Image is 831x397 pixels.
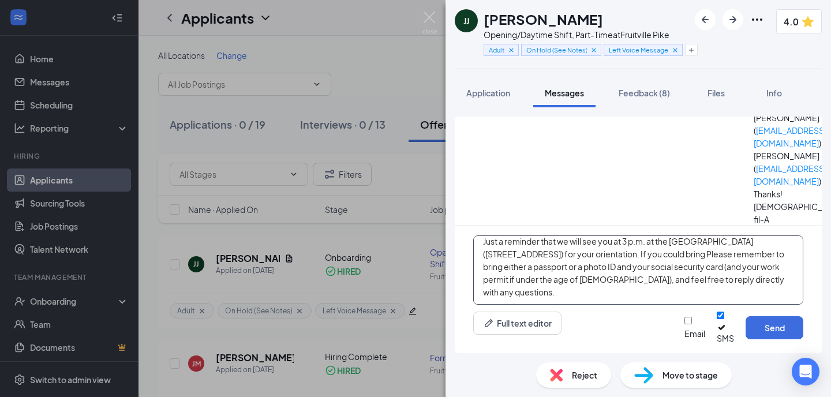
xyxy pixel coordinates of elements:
[526,45,587,55] span: On Hold (See Notes)
[507,46,515,54] svg: Cross
[784,14,799,29] span: 4.0
[684,317,692,324] input: Email
[766,88,782,98] span: Info
[717,332,734,344] div: SMS
[619,88,670,98] span: Feedback (8)
[698,13,712,27] svg: ArrowLeftNew
[717,323,727,332] svg: Checkmark
[684,328,705,339] div: Email
[717,312,724,319] input: SMS
[662,369,718,381] span: Move to stage
[484,9,603,29] h1: [PERSON_NAME]
[609,45,668,55] span: Left Voice Message
[671,46,679,54] svg: Cross
[750,13,764,27] svg: Ellipses
[754,125,826,148] a: [EMAIL_ADDRESS][DOMAIN_NAME]
[463,15,469,27] div: JJ
[473,235,803,305] textarea: Good Afternoon [PERSON_NAME], Just a reminder that we will see you at 3 p.m. at the [GEOGRAPHIC_D...
[685,44,698,56] button: Plus
[726,13,740,27] svg: ArrowRight
[590,46,598,54] svg: Cross
[723,9,743,30] button: ArrowRight
[483,317,495,329] svg: Pen
[484,29,683,40] div: Opening/Daytime Shift, Part-Time at Fruitville Pike
[489,45,504,55] span: Adult
[473,312,562,335] button: Full text editorPen
[688,47,695,54] svg: Plus
[792,358,819,385] div: Open Intercom Messenger
[754,163,826,186] a: [EMAIL_ADDRESS][DOMAIN_NAME]
[466,88,510,98] span: Application
[695,9,716,30] button: ArrowLeftNew
[708,88,725,98] span: Files
[572,369,597,381] span: Reject
[746,316,803,339] button: Send
[545,88,584,98] span: Messages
